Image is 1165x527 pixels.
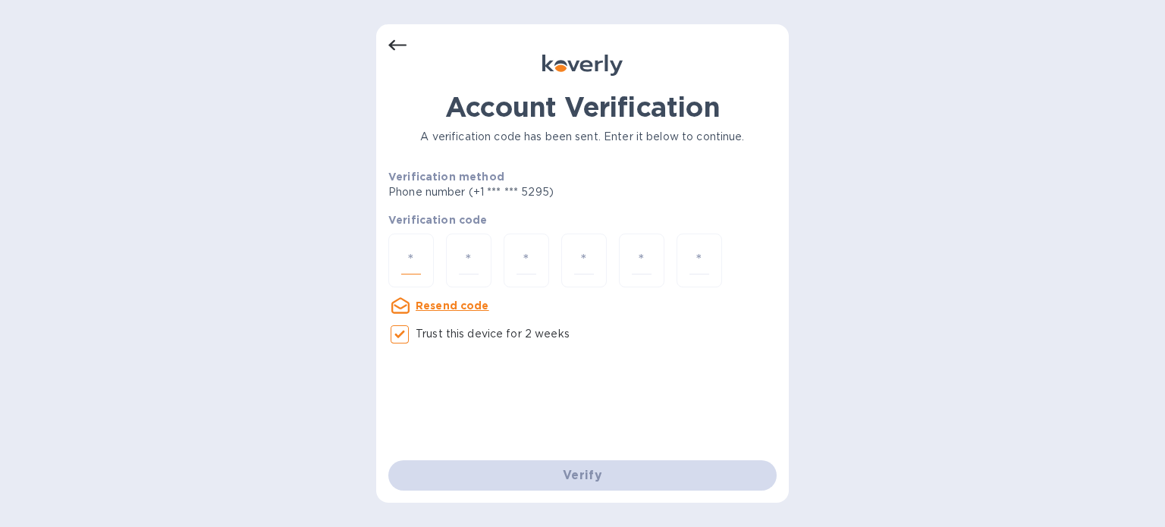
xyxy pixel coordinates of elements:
[388,184,670,200] p: Phone number (+1 *** *** 5295)
[416,300,489,312] u: Resend code
[388,171,504,183] b: Verification method
[416,326,570,342] p: Trust this device for 2 weeks
[388,212,777,227] p: Verification code
[388,91,777,123] h1: Account Verification
[388,129,777,145] p: A verification code has been sent. Enter it below to continue.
